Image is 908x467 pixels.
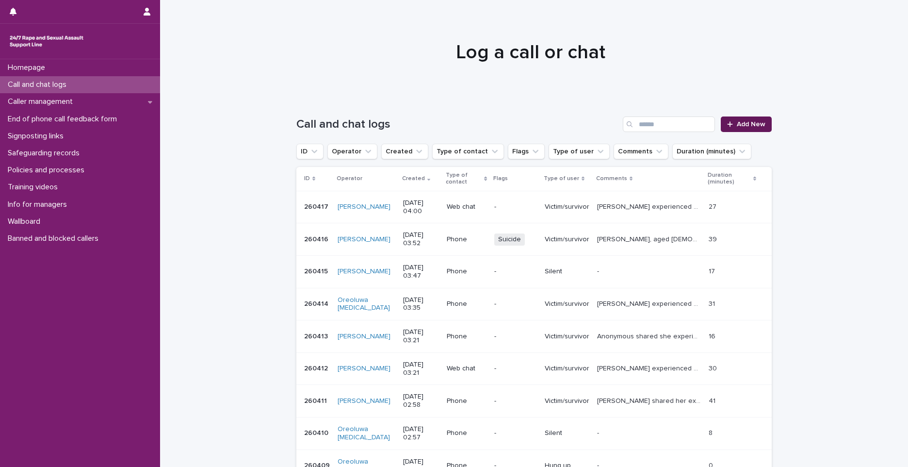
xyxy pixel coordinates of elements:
p: 260410 [304,427,330,437]
p: Type of contact [446,170,482,188]
p: [DATE] 03:21 [403,361,439,377]
h1: Call and chat logs [296,117,619,132]
p: ID [304,173,310,184]
p: Victim/survivor [545,235,589,244]
p: - [494,333,537,341]
p: Type of user [544,173,579,184]
p: Phone [447,267,486,276]
tr: 260414260414 Oreoluwa [MEDICAL_DATA] [DATE] 03:35Phone-Victim/survivor[PERSON_NAME] experienced S... [296,288,772,320]
p: Web chat [447,365,486,373]
a: [PERSON_NAME] [338,333,390,341]
p: Victim/survivor [545,300,589,308]
p: - [494,397,537,405]
p: Operator [337,173,362,184]
input: Search [623,117,715,132]
p: Duration (minutes) [708,170,751,188]
p: 260417 [304,201,330,211]
p: Info for managers [4,200,75,209]
p: Policies and processes [4,166,92,175]
tr: 260415260415 [PERSON_NAME] [DATE] 03:47Phone-Silent-- 1717 [296,255,772,288]
a: Add New [721,117,772,132]
p: [DATE] 02:57 [403,425,439,442]
p: Web chat [447,203,486,211]
img: rhQMoQhaT3yELyF149Cw [8,32,85,51]
p: Victim/survivor [545,333,589,341]
button: Operator [327,144,377,159]
p: Margaret shared her experience of domestic violence with her ex-partner . She mentioned she has n... [597,395,703,405]
p: [DATE] 03:52 [403,231,439,248]
a: [PERSON_NAME] [338,235,390,244]
p: - [494,300,537,308]
p: [DATE] 04:00 [403,199,439,216]
p: [DATE] 03:47 [403,264,439,280]
p: 31 [709,298,717,308]
tr: 260410260410 Oreoluwa [MEDICAL_DATA] [DATE] 02:57Phone-Silent-- 88 [296,417,772,450]
p: Phone [447,397,486,405]
p: Comments [596,173,627,184]
p: 260415 [304,266,330,276]
p: 30 [709,363,719,373]
a: Oreoluwa [MEDICAL_DATA] [338,296,395,313]
button: Type of user [549,144,610,159]
a: Oreoluwa [MEDICAL_DATA] [338,425,395,442]
tr: 260412260412 [PERSON_NAME] [DATE] 03:21Web chat-Victim/survivor[PERSON_NAME] experienced work pla... [296,352,772,385]
p: Homepage [4,63,53,72]
p: Created [402,173,425,184]
p: Anonymous shared she experienced sexual violence from her ex-partner. Gave emotional support and ... [597,331,703,341]
p: Beth, aged 26. called to talk through her feelings following rape. We talked about flashbacks, su... [597,233,703,244]
p: 27 [709,201,718,211]
p: Victim/survivor [545,203,589,211]
p: 260414 [304,298,330,308]
span: Add New [737,121,765,128]
button: Comments [614,144,668,159]
p: Wallboard [4,217,48,226]
p: - [494,203,537,211]
p: Phone [447,333,486,341]
button: Created [381,144,428,159]
p: 41 [709,395,717,405]
p: Phone [447,235,486,244]
p: End of phone call feedback form [4,115,125,124]
p: Phone [447,300,486,308]
p: [DATE] 02:58 [403,393,439,409]
button: Duration (minutes) [672,144,751,159]
a: [PERSON_NAME] [338,397,390,405]
button: Type of contact [432,144,504,159]
h1: Log a call or chat [293,41,768,64]
p: Catherine experienced Sv several times when she was serving in the military and posted to Kosovo.... [597,298,703,308]
p: Phone [447,429,486,437]
p: 260416 [304,233,330,244]
span: Suicide [494,233,525,246]
p: Flags [493,173,508,184]
p: Becca experienced work place sexual assault by her boss. Her feelings were explored and validated. [597,363,703,373]
p: Silent [545,267,589,276]
tr: 260416260416 [PERSON_NAME] [DATE] 03:52PhoneSuicideVictim/survivor[PERSON_NAME], aged [DEMOGRAPHI... [296,223,772,256]
tr: 260417260417 [PERSON_NAME] [DATE] 04:00Web chat-Victim/survivor[PERSON_NAME] experienced sexual a... [296,191,772,223]
p: - [597,266,601,276]
a: [PERSON_NAME] [338,365,390,373]
p: [DATE] 03:35 [403,296,439,313]
p: - [597,427,601,437]
tr: 260411260411 [PERSON_NAME] [DATE] 02:58Phone-Victim/survivor[PERSON_NAME] shared her experience o... [296,385,772,417]
a: [PERSON_NAME] [338,267,390,276]
p: - [494,429,537,437]
p: Victim/survivor [545,365,589,373]
p: - [494,365,537,373]
p: Banned and blocked callers [4,234,106,243]
button: ID [296,144,324,159]
p: 260413 [304,331,330,341]
p: 16 [709,331,717,341]
p: Safeguarding records [4,149,87,158]
a: [PERSON_NAME] [338,203,390,211]
p: Call and chat logs [4,80,74,89]
p: Silent [545,429,589,437]
p: Caller management [4,97,81,106]
p: Training videos [4,183,65,192]
p: 17 [709,266,717,276]
p: 8 [709,427,714,437]
p: Victim/survivor [545,397,589,405]
p: - [494,267,537,276]
tr: 260413260413 [PERSON_NAME] [DATE] 03:21Phone-Victim/survivorAnonymous shared she experienced sexu... [296,320,772,353]
p: [DATE] 03:21 [403,328,439,345]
